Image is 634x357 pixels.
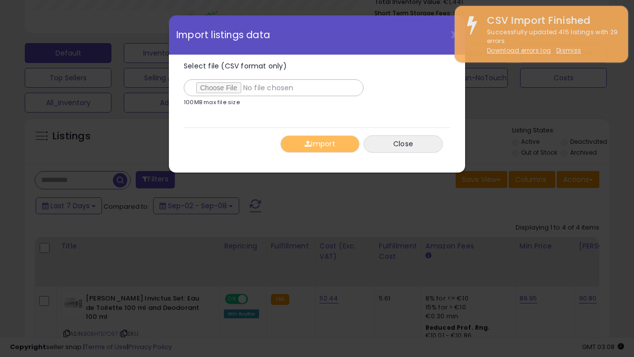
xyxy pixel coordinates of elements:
button: Close [364,135,443,153]
span: Select file (CSV format only) [184,61,287,71]
div: Successfully updated 415 listings with 29 errors. [479,28,621,56]
span: X [451,28,458,42]
span: Import listings data [176,30,270,40]
button: Import [280,135,360,153]
a: Download errors log [487,46,551,55]
div: CSV Import Finished [479,13,621,28]
p: 100MB max file size [184,100,240,105]
u: Dismiss [556,46,581,55]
